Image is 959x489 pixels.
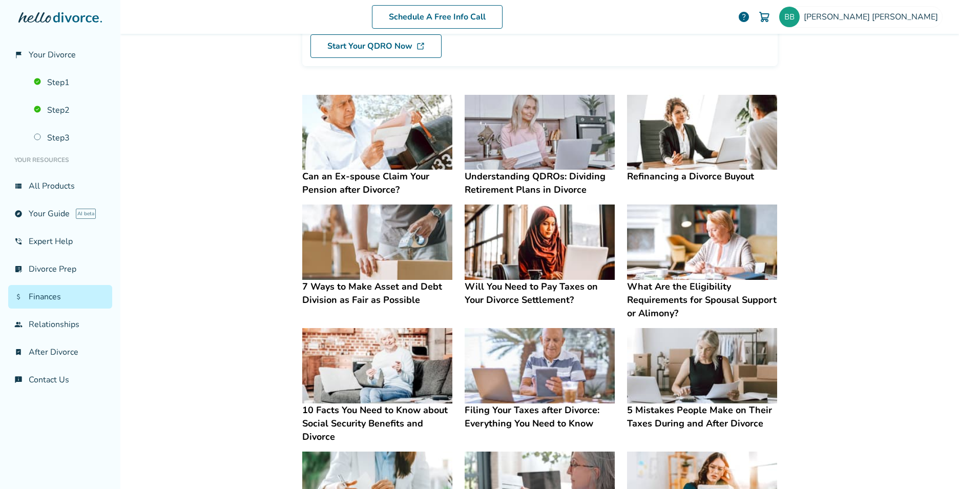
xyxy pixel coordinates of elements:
[416,42,425,50] img: DL
[465,280,615,307] h4: Will You Need to Pay Taxes on Your Divorce Settlement?
[627,205,777,320] a: What Are the Eligibility Requirements for Spousal Support or Alimony?What Are the Eligibility Req...
[28,126,112,150] a: Step3
[758,11,770,23] img: Cart
[8,202,112,226] a: exploreYour GuideAI beta
[14,237,23,246] span: phone_in_talk
[29,49,76,60] span: Your Divorce
[302,328,452,403] img: 10 Facts You Need to Know about Social Security Benefits and Divorce
[627,205,777,280] img: What Are the Eligibility Requirements for Spousal Support or Alimony?
[738,11,750,23] a: help
[8,174,112,198] a: view_listAll Products
[8,368,112,392] a: chat_infoContact Us
[465,328,615,403] img: Filing Your Taxes after Divorce: Everything You Need to Know
[8,43,112,67] a: flag_2Your Divorce
[804,11,942,23] span: [PERSON_NAME] [PERSON_NAME]
[465,205,615,280] img: Will You Need to Pay Taxes on Your Divorce Settlement?
[14,51,23,59] span: flag_2
[14,293,23,301] span: attach_money
[302,205,452,280] img: 7 Ways to Make Asset and Debt Division as Fair as Possible
[627,280,777,320] h4: What Are the Eligibility Requirements for Spousal Support or Alimony?
[14,320,23,329] span: group
[302,95,452,170] img: Can an Ex-spouse Claim Your Pension after Divorce?
[779,7,800,27] img: bridget.berg@gmail.com
[8,257,112,281] a: list_alt_checkDivorce Prep
[310,34,442,58] a: Start Your QDRO Now
[302,403,452,443] h4: 10 Facts You Need to Know about Social Security Benefits and Divorce
[465,95,615,170] img: Understanding QDROs: Dividing Retirement Plans in Divorce
[465,205,615,307] a: Will You Need to Pay Taxes on Your Divorce Settlement?Will You Need to Pay Taxes on Your Divorce ...
[465,95,615,197] a: Understanding QDROs: Dividing Retirement Plans in DivorceUnderstanding QDROs: Dividing Retirement...
[76,209,96,219] span: AI beta
[8,230,112,253] a: phone_in_talkExpert Help
[302,170,452,196] h4: Can an Ex-spouse Claim Your Pension after Divorce?
[627,328,777,403] img: 5 Mistakes People Make on Their Taxes During and After Divorce
[465,328,615,430] a: Filing Your Taxes after Divorce: Everything You Need to KnowFiling Your Taxes after Divorce: Ever...
[465,403,615,430] h4: Filing Your Taxes after Divorce: Everything You Need to Know
[8,313,112,336] a: groupRelationships
[908,440,959,489] iframe: Chat Widget
[8,340,112,364] a: bookmark_checkAfter Divorce
[302,280,452,307] h4: 7 Ways to Make Asset and Debt Division as Fair as Possible
[627,95,777,184] a: Refinancing a Divorce BuyoutRefinancing a Divorce Buyout
[372,5,503,29] a: Schedule A Free Info Call
[302,328,452,443] a: 10 Facts You Need to Know about Social Security Benefits and Divorce10 Facts You Need to Know abo...
[8,285,112,309] a: attach_moneyFinances
[14,210,23,218] span: explore
[14,348,23,356] span: bookmark_check
[14,265,23,273] span: list_alt_check
[627,403,777,430] h4: 5 Mistakes People Make on Their Taxes During and After Divorce
[28,71,112,94] a: Step1
[8,150,112,170] li: Your Resources
[28,98,112,122] a: Step2
[14,182,23,190] span: view_list
[627,95,777,170] img: Refinancing a Divorce Buyout
[302,205,452,307] a: 7 Ways to Make Asset and Debt Division as Fair as Possible7 Ways to Make Asset and Debt Division ...
[14,376,23,384] span: chat_info
[627,170,777,183] h4: Refinancing a Divorce Buyout
[627,328,777,430] a: 5 Mistakes People Make on Their Taxes During and After Divorce5 Mistakes People Make on Their Tax...
[302,95,452,197] a: Can an Ex-spouse Claim Your Pension after Divorce?Can an Ex-spouse Claim Your Pension after Divorce?
[465,170,615,196] h4: Understanding QDROs: Dividing Retirement Plans in Divorce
